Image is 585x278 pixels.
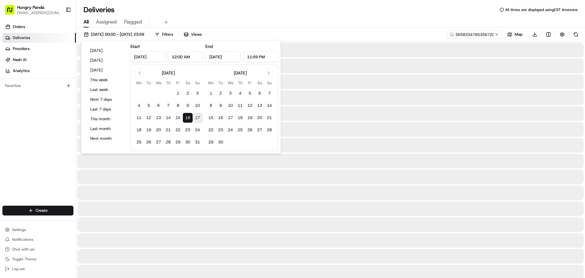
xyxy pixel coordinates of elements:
button: 7 [163,101,173,110]
button: Go to next month [264,69,273,77]
div: 📗 [6,137,11,142]
span: Pylon [61,151,74,156]
button: 15 [173,113,183,123]
button: 17 [225,113,235,123]
div: [DATE] [162,70,175,76]
button: 12 [245,101,255,110]
img: Asif Zaman Khan [6,105,16,115]
button: 14 [264,101,274,110]
label: Start [130,44,140,49]
button: 13 [255,101,264,110]
button: 9 [183,101,193,110]
th: Tuesday [216,80,225,86]
button: 21 [264,113,274,123]
span: Notifications [12,237,34,242]
span: Assigned [96,18,117,26]
a: Nash AI [2,55,76,65]
a: 💻API Documentation [49,134,100,145]
th: Thursday [163,80,173,86]
button: 1 [206,88,216,98]
span: [PERSON_NAME] [19,111,49,116]
button: [DATE] 00:00 - [DATE] 23:59 [81,30,147,39]
button: 20 [255,113,264,123]
button: This month [87,115,124,123]
button: Settings [2,226,73,234]
button: 4 [134,101,144,110]
button: 2 [216,88,225,98]
button: 5 [245,88,255,98]
button: 3 [225,88,235,98]
button: Last week [87,85,124,94]
span: Orders [13,24,25,30]
span: • [51,111,53,116]
div: Start new chat [27,58,100,64]
span: Settings [12,227,26,232]
button: 9 [216,101,225,110]
button: Last 7 days [87,105,124,114]
span: Chat with us! [12,247,34,252]
button: Go to previous month [135,69,144,77]
button: 6 [255,88,264,98]
button: 10 [193,101,202,110]
span: All [83,18,89,26]
button: 24 [193,125,202,135]
button: See all [94,78,111,85]
button: Hungry Panda [17,4,44,10]
button: 26 [245,125,255,135]
label: End [205,44,213,49]
span: • [20,95,22,99]
button: 6 [154,101,163,110]
button: Next 7 days [87,95,124,104]
div: [DATE] [234,70,247,76]
a: Analytics [2,66,76,76]
button: 7 [264,88,274,98]
button: 18 [134,125,144,135]
button: Toggle Theme [2,255,73,263]
button: [EMAIL_ADDRESS][DOMAIN_NAME] [17,10,61,15]
input: Time [168,51,203,62]
button: 30 [183,137,193,147]
img: 1736555255976-a54dd68f-1ca7-489b-9aae-adbdc363a1c4 [6,58,17,69]
th: Friday [173,80,183,86]
button: 14 [163,113,173,123]
button: 12 [144,113,154,123]
button: Chat with us! [2,245,73,254]
button: 22 [173,125,183,135]
button: 26 [144,137,154,147]
button: Next month [87,134,124,143]
span: 8月7日 [54,111,66,116]
th: Sunday [264,80,274,86]
button: 13 [154,113,163,123]
button: 17 [193,113,202,123]
span: Analytics [13,68,30,74]
button: 25 [134,137,144,147]
button: 5 [144,101,154,110]
button: 3 [193,88,202,98]
button: 4 [235,88,245,98]
th: Thursday [235,80,245,86]
th: Monday [206,80,216,86]
button: Refresh [572,30,580,39]
div: 💻 [51,137,56,142]
th: Saturday [183,80,193,86]
button: 11 [235,101,245,110]
button: 30 [216,137,225,147]
th: Wednesday [225,80,235,86]
button: 2 [183,88,193,98]
button: 23 [183,125,193,135]
th: Sunday [193,80,202,86]
span: Map [515,32,523,37]
button: 28 [264,125,274,135]
img: 1736555255976-a54dd68f-1ca7-489b-9aae-adbdc363a1c4 [12,111,17,116]
span: Nash AI [13,57,27,63]
span: Filters [162,32,173,37]
th: Tuesday [144,80,154,86]
button: 19 [144,125,154,135]
span: Toggle Theme [12,257,37,262]
button: Filters [152,30,176,39]
span: Providers [13,46,30,52]
input: Clear [16,39,101,46]
button: 10 [225,101,235,110]
input: Date [205,51,241,62]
